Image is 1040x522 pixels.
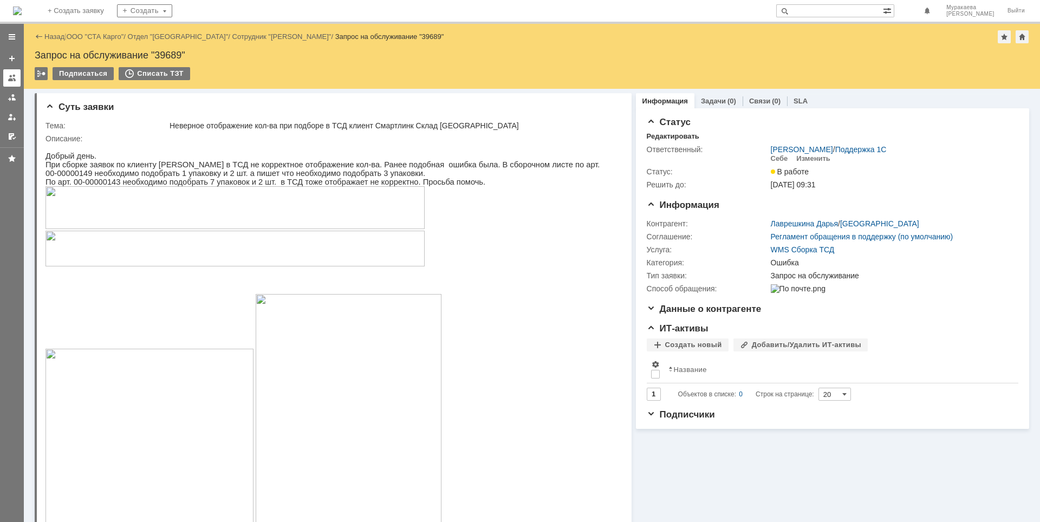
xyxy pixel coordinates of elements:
div: Сделать домашней страницей [1016,30,1029,43]
div: Статус: [647,167,769,176]
div: Добавить в избранное [998,30,1011,43]
img: По почте.png [771,284,825,293]
div: Категория: [647,258,769,267]
div: Редактировать [647,132,699,141]
span: Настройки [651,360,660,369]
a: Заявки на командах [3,69,21,87]
div: Соглашение: [647,232,769,241]
a: [GEOGRAPHIC_DATA] [840,219,919,228]
span: Информация [647,200,719,210]
a: Поддержка 1С [835,145,887,154]
div: | [64,32,66,40]
div: 0 [739,388,743,401]
a: Регламент обращения в поддержку (по умолчанию) [771,232,953,241]
span: Суть заявки [45,102,114,112]
a: Задачи [701,97,726,105]
div: Решить до: [647,180,769,189]
span: Подписчики [647,409,715,420]
a: Отдел "[GEOGRAPHIC_DATA]" [128,32,229,41]
span: [DATE] 09:31 [771,180,816,189]
th: Название [664,356,1010,383]
span: ИТ-активы [647,323,708,334]
a: Создать заявку [3,50,21,67]
div: Описание: [45,134,617,143]
div: (0) [772,97,781,105]
span: В работе [771,167,809,176]
div: Тип заявки: [647,271,769,280]
div: / [128,32,232,41]
span: Email отправителя: [EMAIL_ADDRESS][DOMAIN_NAME] [11,189,177,197]
div: Ошибка [771,258,1013,267]
div: / [771,145,887,154]
div: Создать [117,4,172,17]
div: Услуга: [647,245,769,254]
div: Ответственный: [647,145,769,154]
div: Неверное отображение кол-ва при подборе в ТСД клиент Смартлинк Склад [GEOGRAPHIC_DATA] [170,121,615,130]
img: logo [13,6,22,15]
div: Себе [771,154,788,163]
span: Статус [647,117,691,127]
span: Расширенный поиск [883,5,894,15]
a: Лаврешкина Дарья [771,219,838,228]
div: Запрос на обслуживание [771,271,1013,280]
a: Мои заявки [3,108,21,126]
div: Изменить [796,154,830,163]
a: Связи [749,97,770,105]
div: / [67,32,128,41]
span: Данные о контрагенте [647,304,762,314]
span: Объектов в списке: [678,390,736,398]
div: (0) [727,97,736,105]
div: / [771,219,919,228]
a: ООО "СТА Карго" [67,32,124,41]
span: Муракаева [946,4,994,11]
a: Заявки в моей ответственности [3,89,21,106]
div: Работа с массовостью [35,67,48,80]
a: Назад [44,32,64,41]
a: Мои согласования [3,128,21,145]
a: [PERSON_NAME] [771,145,833,154]
a: WMS Сборка ТСД [771,245,835,254]
span: [PERSON_NAME] [946,11,994,17]
div: Тема: [45,121,167,130]
div: / [232,32,335,41]
div: Название [674,366,707,374]
div: Запрос на обслуживание "39689" [335,32,444,41]
a: Информация [642,97,688,105]
a: Сотрудник "[PERSON_NAME]" [232,32,331,41]
div: Контрагент: [647,219,769,228]
div: Способ обращения: [647,284,769,293]
i: Строк на странице: [678,388,814,401]
a: SLA [794,97,808,105]
a: Перейти на домашнюю страницу [13,6,22,15]
div: Запрос на обслуживание "39689" [35,50,1029,61]
img: download [210,151,396,454]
